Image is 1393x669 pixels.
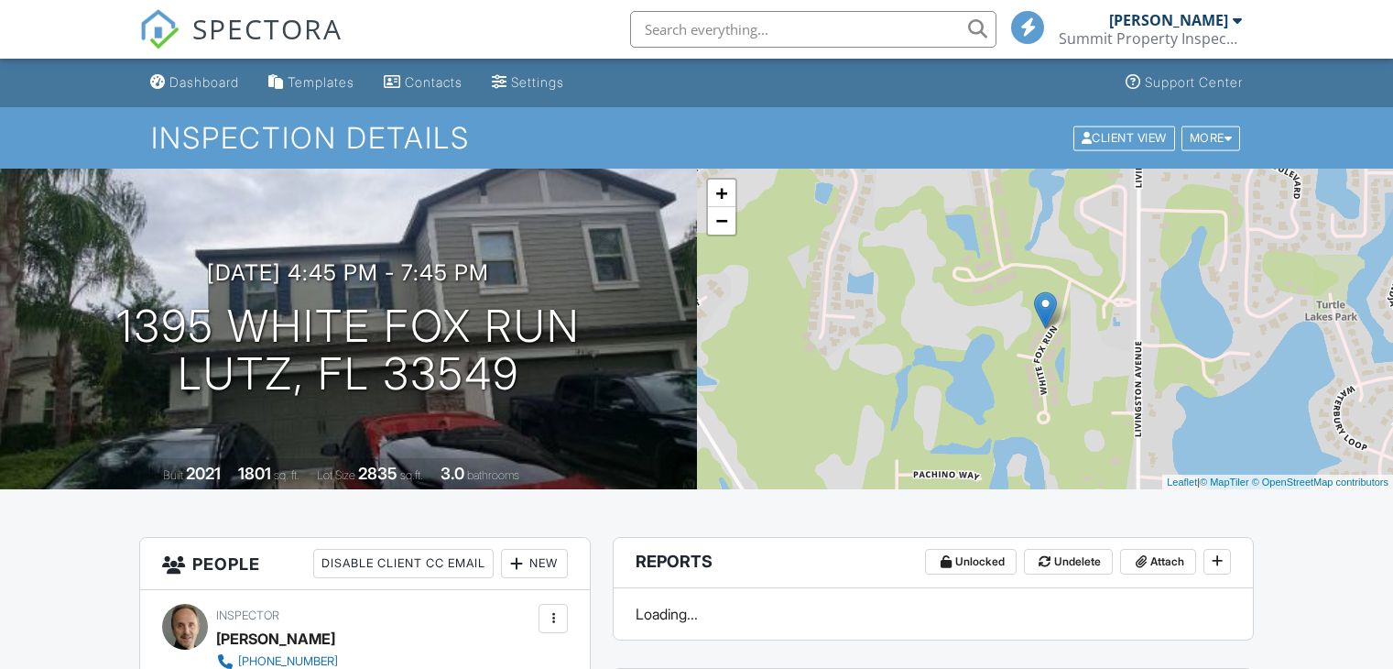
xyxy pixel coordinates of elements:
[216,625,335,653] div: [PERSON_NAME]
[186,464,221,483] div: 2021
[143,66,246,100] a: Dashboard
[1059,29,1242,48] div: Summit Property Inspections Inc
[317,468,355,482] span: Lot Size
[441,464,464,483] div: 3.0
[1118,66,1250,100] a: Support Center
[207,260,489,285] h3: [DATE] 4:45 pm - 7:45 pm
[261,66,362,100] a: Templates
[708,180,735,207] a: Zoom in
[630,11,996,48] input: Search everything...
[139,9,180,49] img: The Best Home Inspection Software - Spectora
[139,25,343,63] a: SPECTORA
[238,654,338,669] div: [PHONE_NUMBER]
[376,66,470,100] a: Contacts
[1072,130,1180,144] a: Client View
[140,538,590,590] h3: People
[169,74,239,90] div: Dashboard
[192,9,343,48] span: SPECTORA
[358,464,397,483] div: 2835
[1167,477,1197,488] a: Leaflet
[1181,126,1241,150] div: More
[708,207,735,235] a: Zoom out
[1109,11,1228,29] div: [PERSON_NAME]
[405,74,463,90] div: Contacts
[467,468,519,482] span: bathrooms
[163,468,183,482] span: Built
[484,66,571,100] a: Settings
[313,549,494,578] div: Disable Client CC Email
[511,74,564,90] div: Settings
[501,549,568,578] div: New
[1073,126,1175,150] div: Client View
[288,74,354,90] div: Templates
[1162,475,1393,490] div: |
[151,122,1242,154] h1: Inspection Details
[116,302,581,400] h1: 1395 White Fox Run LUTZ, FL 33549
[216,609,279,622] span: Inspector
[274,468,299,482] span: sq. ft.
[1145,74,1243,90] div: Support Center
[1252,477,1388,488] a: © OpenStreetMap contributors
[238,464,271,483] div: 1801
[400,468,423,482] span: sq.ft.
[1200,477,1249,488] a: © MapTiler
